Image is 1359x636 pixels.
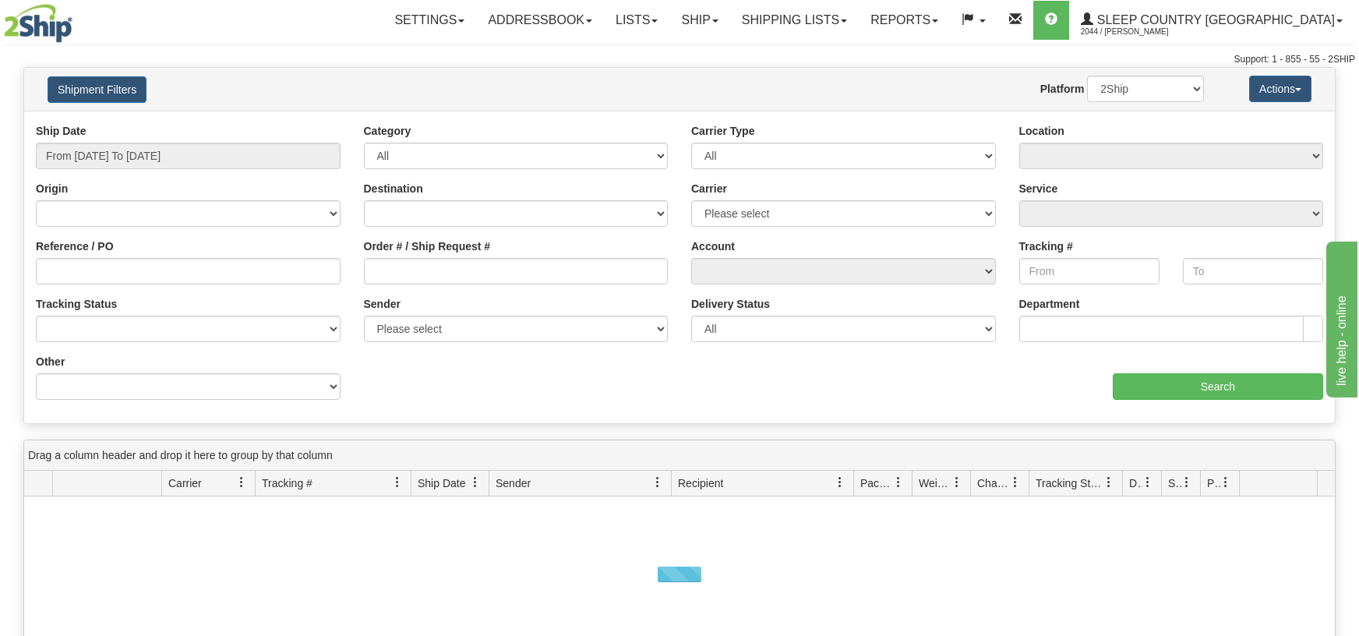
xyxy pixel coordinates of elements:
label: Category [364,123,411,139]
a: Reports [859,1,950,40]
label: Tracking # [1019,238,1073,254]
span: Sender [496,475,531,491]
a: Tracking # filter column settings [384,469,411,496]
a: Weight filter column settings [944,469,970,496]
a: Charge filter column settings [1002,469,1029,496]
button: Actions [1249,76,1311,102]
label: Reference / PO [36,238,114,254]
a: Shipping lists [730,1,859,40]
label: Other [36,354,65,369]
label: Platform [1040,81,1085,97]
a: Recipient filter column settings [827,469,853,496]
div: live help - online [12,9,144,28]
span: Sleep Country [GEOGRAPHIC_DATA] [1093,13,1335,26]
a: Pickup Status filter column settings [1213,469,1239,496]
label: Service [1019,181,1058,196]
a: Delivery Status filter column settings [1135,469,1161,496]
label: Carrier [691,181,727,196]
label: Tracking Status [36,296,117,312]
input: From [1019,258,1160,284]
label: Location [1019,123,1064,139]
a: Lists [604,1,669,40]
span: Delivery Status [1129,475,1142,491]
span: Carrier [168,475,202,491]
span: Packages [860,475,893,491]
span: Shipment Issues [1168,475,1181,491]
span: Recipient [678,475,723,491]
a: Addressbook [476,1,604,40]
label: Delivery Status [691,296,770,312]
label: Ship Date [36,123,86,139]
a: Settings [383,1,476,40]
a: Shipment Issues filter column settings [1174,469,1200,496]
label: Department [1019,296,1080,312]
div: Support: 1 - 855 - 55 - 2SHIP [4,53,1355,66]
span: Pickup Status [1207,475,1220,491]
a: Ship Date filter column settings [462,469,489,496]
a: Ship [669,1,729,40]
a: Sender filter column settings [644,469,671,496]
div: grid grouping header [24,440,1335,471]
span: Ship Date [418,475,465,491]
label: Destination [364,181,423,196]
a: Packages filter column settings [885,469,912,496]
span: Charge [977,475,1010,491]
a: Carrier filter column settings [228,469,255,496]
span: Weight [919,475,951,491]
iframe: chat widget [1323,238,1357,397]
label: Origin [36,181,68,196]
label: Order # / Ship Request # [364,238,491,254]
span: Tracking Status [1036,475,1103,491]
span: 2044 / [PERSON_NAME] [1081,24,1198,40]
span: Tracking # [262,475,312,491]
a: Tracking Status filter column settings [1096,469,1122,496]
input: To [1183,258,1323,284]
img: logo2044.jpg [4,4,72,43]
label: Sender [364,296,401,312]
label: Account [691,238,735,254]
label: Carrier Type [691,123,754,139]
input: Search [1113,373,1323,400]
button: Shipment Filters [48,76,146,103]
a: Sleep Country [GEOGRAPHIC_DATA] 2044 / [PERSON_NAME] [1069,1,1354,40]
